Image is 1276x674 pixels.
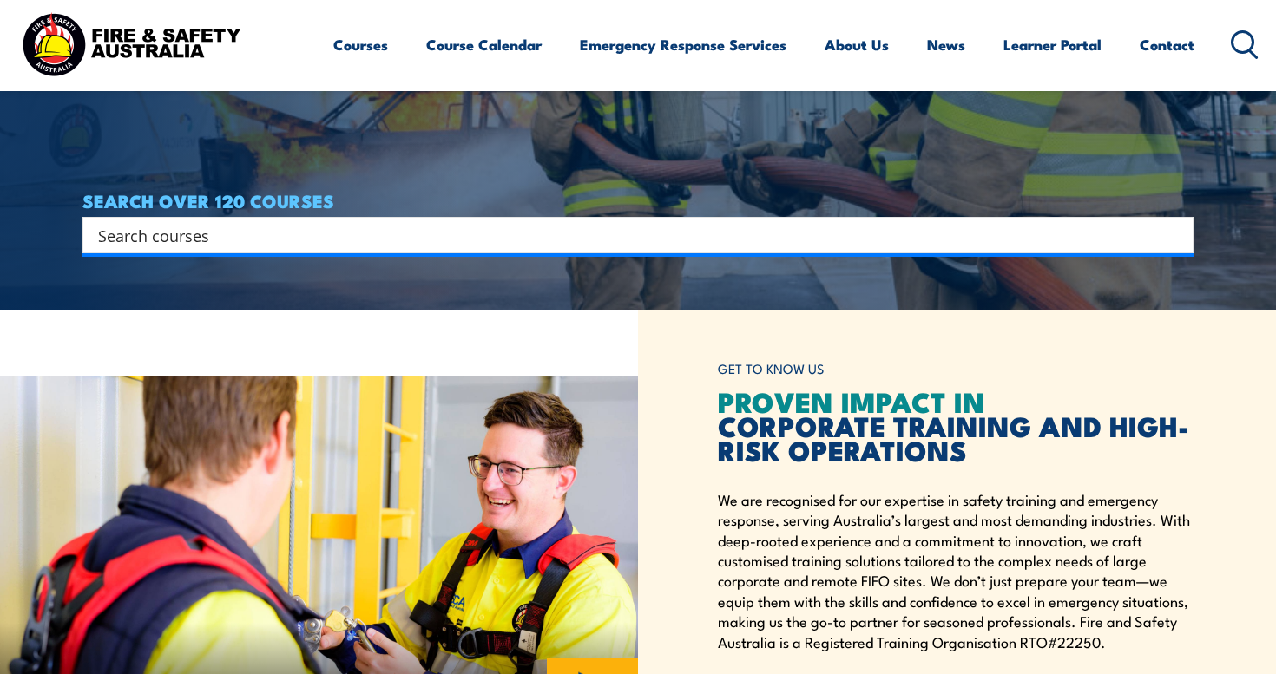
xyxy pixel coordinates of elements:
[927,22,965,68] a: News
[1163,223,1187,247] button: Search magnifier button
[426,22,542,68] a: Course Calendar
[718,489,1194,651] p: We are recognised for our expertise in safety training and emergency response, serving Australia’...
[102,223,1159,247] form: Search form
[825,22,889,68] a: About Us
[1003,22,1102,68] a: Learner Portal
[82,191,1194,210] h4: SEARCH OVER 120 COURSES
[98,222,1155,248] input: Search input
[718,379,985,422] span: PROVEN IMPACT IN
[333,22,388,68] a: Courses
[580,22,786,68] a: Emergency Response Services
[718,353,1194,385] h6: GET TO KNOW US
[1140,22,1194,68] a: Contact
[718,389,1194,461] h2: CORPORATE TRAINING AND HIGH-RISK OPERATIONS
